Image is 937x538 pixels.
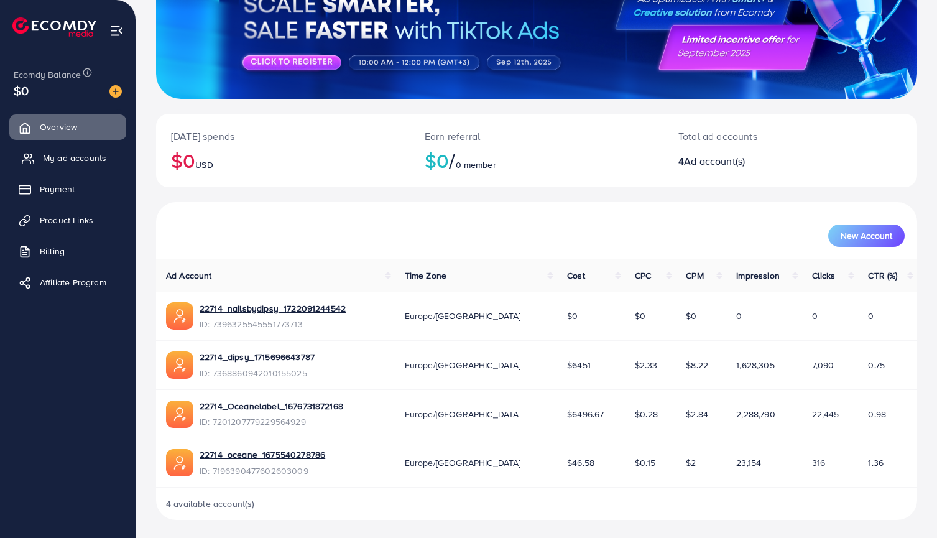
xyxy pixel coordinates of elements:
[405,310,521,322] span: Europe/[GEOGRAPHIC_DATA]
[195,159,213,171] span: USD
[109,85,122,98] img: image
[405,408,521,420] span: Europe/[GEOGRAPHIC_DATA]
[635,310,645,322] span: $0
[841,231,892,240] span: New Account
[686,457,696,469] span: $2
[14,81,29,100] span: $0
[678,129,839,144] p: Total ad accounts
[736,310,742,322] span: 0
[200,415,343,428] span: ID: 7201207779229564929
[40,276,106,289] span: Affiliate Program
[200,400,343,412] a: 22714_Oceanelabel_1676731872168
[425,129,649,144] p: Earn referral
[567,359,591,371] span: $6451
[166,449,193,476] img: ic-ads-acc.e4c84228.svg
[828,225,905,247] button: New Account
[9,208,126,233] a: Product Links
[449,146,455,175] span: /
[9,239,126,264] a: Billing
[686,408,708,420] span: $2.84
[736,359,774,371] span: 1,628,305
[868,269,897,282] span: CTR (%)
[166,302,193,330] img: ic-ads-acc.e4c84228.svg
[868,408,886,420] span: 0.98
[567,269,585,282] span: Cost
[868,457,884,469] span: 1.36
[567,408,604,420] span: $6496.67
[200,318,346,330] span: ID: 7396325545551773713
[678,155,839,167] h2: 4
[171,129,395,144] p: [DATE] spends
[812,269,836,282] span: Clicks
[9,114,126,139] a: Overview
[405,359,521,371] span: Europe/[GEOGRAPHIC_DATA]
[166,351,193,379] img: ic-ads-acc.e4c84228.svg
[736,408,775,420] span: 2,288,790
[868,310,874,322] span: 0
[686,310,696,322] span: $0
[425,149,649,172] h2: $0
[684,154,745,168] span: Ad account(s)
[40,121,77,133] span: Overview
[40,183,75,195] span: Payment
[9,270,126,295] a: Affiliate Program
[736,457,761,469] span: 23,154
[9,177,126,202] a: Payment
[171,149,395,172] h2: $0
[200,448,325,461] a: 22714_oceane_1675540278786
[686,359,708,371] span: $8.22
[200,465,325,477] span: ID: 7196390477602603009
[166,401,193,428] img: ic-ads-acc.e4c84228.svg
[635,408,658,420] span: $0.28
[12,17,96,37] img: logo
[166,498,255,510] span: 4 available account(s)
[736,269,780,282] span: Impression
[635,359,657,371] span: $2.33
[812,359,834,371] span: 7,090
[40,214,93,226] span: Product Links
[812,457,825,469] span: 316
[635,269,651,282] span: CPC
[635,457,655,469] span: $0.15
[200,367,315,379] span: ID: 7368860942010155025
[812,310,818,322] span: 0
[9,146,126,170] a: My ad accounts
[884,482,928,529] iframe: Chat
[14,68,81,81] span: Ecomdy Balance
[109,24,124,38] img: menu
[200,351,315,363] a: 22714_dipsy_1715696643787
[200,302,346,315] a: 22714_nailsbydipsy_1722091244542
[868,359,885,371] span: 0.75
[405,457,521,469] span: Europe/[GEOGRAPHIC_DATA]
[43,152,106,164] span: My ad accounts
[456,159,496,171] span: 0 member
[166,269,212,282] span: Ad Account
[405,269,446,282] span: Time Zone
[812,408,839,420] span: 22,445
[686,269,703,282] span: CPM
[40,245,65,257] span: Billing
[567,457,594,469] span: $46.58
[567,310,578,322] span: $0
